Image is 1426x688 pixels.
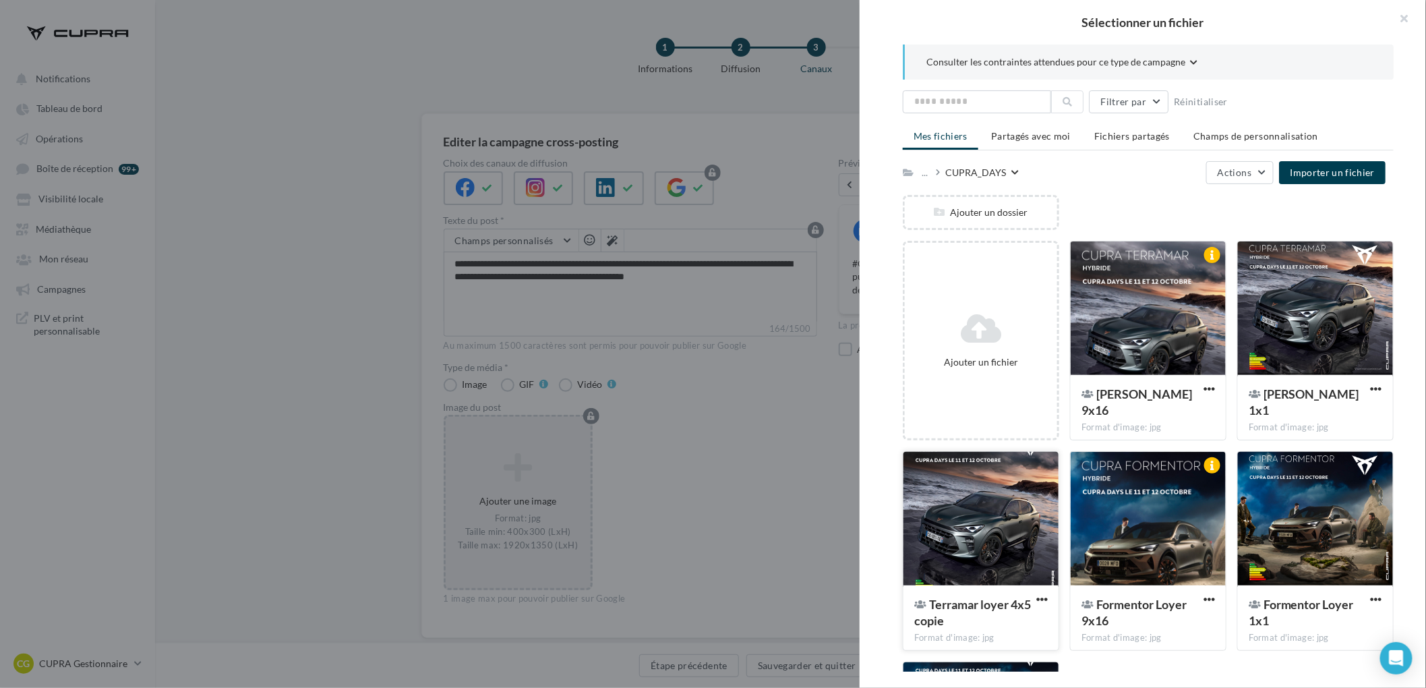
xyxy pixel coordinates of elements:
[1081,632,1215,644] div: Format d'image: jpg
[1249,422,1382,434] div: Format d'image: jpg
[914,597,1031,628] span: Terramar loyer 4x5 copie
[991,130,1071,142] span: Partagés avec moi
[1081,597,1187,628] span: Formentor Loyer 9x16
[881,16,1404,28] h2: Sélectionner un fichier
[1290,167,1375,178] span: Importer un fichier
[914,130,968,142] span: Mes fichiers
[1081,422,1215,434] div: Format d'image: jpg
[1089,90,1168,113] button: Filtrer par
[926,55,1185,68] span: Consulter les contraintes attendues pour ce type de campagne
[1249,386,1359,418] span: Terramar Loyer 1x1
[1249,632,1382,644] div: Format d'image: jpg
[1249,597,1354,628] span: Formentor Loyer 1x1
[914,632,1048,644] div: Format d'image: jpg
[919,163,930,181] div: ...
[1094,130,1170,142] span: Fichiers partagés
[945,166,1006,179] div: CUPRA_DAYS
[1168,94,1233,110] button: Réinitialiser
[1279,161,1386,184] button: Importer un fichier
[1380,642,1413,675] div: Open Intercom Messenger
[1218,167,1251,178] span: Actions
[905,206,1057,219] div: Ajouter un dossier
[926,55,1197,71] button: Consulter les contraintes attendues pour ce type de campagne
[910,355,1052,368] div: Ajouter un fichier
[1081,386,1192,418] span: Terramar Loyer 9x16
[1193,130,1318,142] span: Champs de personnalisation
[1206,161,1274,184] button: Actions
